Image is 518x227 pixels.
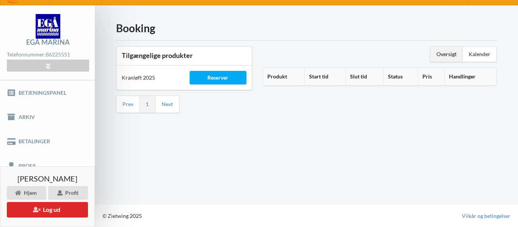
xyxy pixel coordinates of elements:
th: Produkt [263,68,305,86]
div: Profil [48,186,88,200]
div: Egå Marina [26,39,70,45]
th: Status [383,68,418,86]
th: Slut tid [345,68,383,86]
div: Oversigt [430,47,463,62]
div: Kranløft 2025 [116,69,184,87]
th: Pris [418,68,444,86]
strong: 86225551 [46,51,70,58]
div: Kalender [463,47,496,62]
h3: Tilgængelige produkter [122,51,246,60]
img: logo [36,14,60,39]
div: Reserver [190,71,247,85]
a: Vilkår og betingelser [462,212,510,220]
a: Next [162,101,173,108]
button: Log ud [7,202,88,218]
div: Telefonnummer: [7,50,89,60]
a: 1 [146,101,149,108]
a: Prev [122,101,133,108]
th: Handlinger [444,68,496,86]
span: [PERSON_NAME] [17,175,77,182]
h1: Booking [116,21,497,35]
th: Start tid [305,68,346,86]
div: Hjem [7,186,46,200]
